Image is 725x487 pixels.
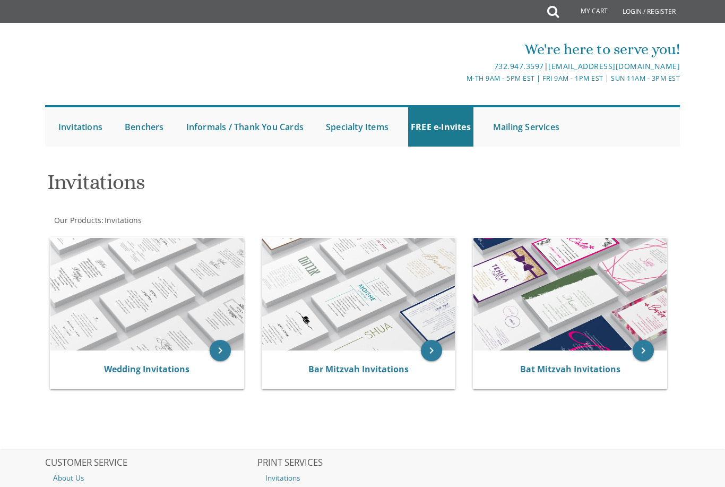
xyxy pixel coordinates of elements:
img: Wedding Invitations [50,238,244,351]
a: FREE e-Invites [408,107,473,147]
div: : [45,215,362,226]
a: 732.947.3597 [494,61,544,71]
h2: PRINT SERVICES [257,458,468,468]
a: Our Products [53,215,101,225]
a: Informals / Thank You Cards [184,107,306,147]
a: Mailing Services [490,107,562,147]
div: M-Th 9am - 5pm EST | Fri 9am - 1pm EST | Sun 11am - 3pm EST [257,73,680,84]
img: Bat Mitzvah Invitations [473,238,667,351]
a: Bat Mitzvah Invitations [520,363,620,375]
div: | [257,60,680,73]
a: [EMAIL_ADDRESS][DOMAIN_NAME] [548,61,680,71]
a: keyboard_arrow_right [210,340,231,361]
div: We're here to serve you! [257,39,680,60]
a: Invitations [257,471,468,485]
h2: CUSTOMER SERVICE [45,458,256,468]
a: Wedding Invitations [104,363,189,375]
img: Bar Mitzvah Invitations [262,238,455,351]
a: Bar Mitzvah Invitations [308,363,409,375]
a: keyboard_arrow_right [633,340,654,361]
h1: Invitations [47,170,463,202]
a: Invitations [56,107,105,147]
a: Invitations [103,215,142,225]
a: keyboard_arrow_right [421,340,442,361]
a: Benchers [122,107,167,147]
span: Invitations [105,215,142,225]
a: My Cart [558,1,615,22]
a: About Us [45,471,256,485]
a: Specialty Items [323,107,391,147]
